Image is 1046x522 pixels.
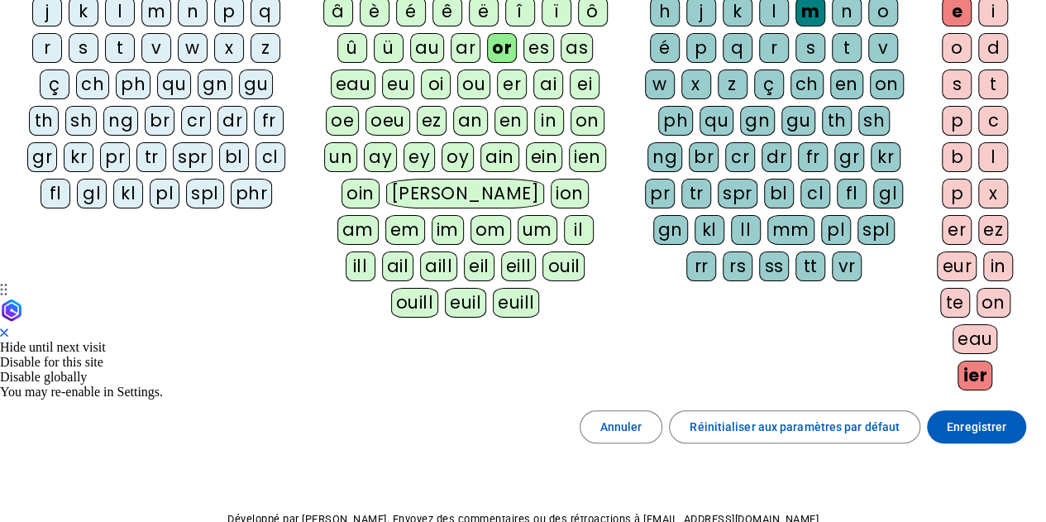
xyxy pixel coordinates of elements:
div: s [69,33,98,63]
div: er [942,215,972,245]
div: ll [731,215,761,245]
div: ar [451,33,480,63]
div: w [645,69,675,99]
div: gn [653,215,688,245]
div: z [251,33,280,63]
span: Annuler [600,417,642,437]
div: bl [764,179,794,208]
div: br [689,142,719,172]
div: ouil [542,251,585,281]
div: eau [331,69,376,99]
div: im [432,215,464,245]
div: spr [718,179,757,208]
div: an [453,106,488,136]
div: oeu [365,106,410,136]
div: eu [382,69,414,99]
div: br [145,106,174,136]
div: r [759,33,789,63]
div: euill [493,288,539,318]
div: sh [858,106,890,136]
div: en [494,106,528,136]
div: [PERSON_NAME] [386,179,544,208]
div: é [650,33,680,63]
div: ouill [391,288,438,318]
div: gl [873,179,903,208]
div: t [978,69,1008,99]
div: ch [76,69,109,99]
div: gl [77,179,107,208]
div: ain [480,142,519,172]
div: te [940,288,970,318]
div: fr [254,106,284,136]
div: phr [231,179,273,208]
button: Enregistrer [927,410,1026,443]
div: as [561,33,593,63]
div: vr [832,251,862,281]
div: pr [645,179,675,208]
div: ç [40,69,69,99]
div: p [942,179,972,208]
div: cl [800,179,830,208]
div: es [523,33,554,63]
div: ü [374,33,404,63]
div: ç [754,69,784,99]
div: fr [798,142,828,172]
div: spl [186,179,224,208]
div: ail [382,251,414,281]
div: b [942,142,972,172]
div: tr [681,179,711,208]
div: ez [978,215,1008,245]
div: euil [445,288,486,318]
span: Enregistrer [947,417,1006,437]
div: oe [326,106,359,136]
div: û [337,33,367,63]
div: ez [417,106,447,136]
div: th [822,106,852,136]
div: ph [116,69,150,99]
div: ph [658,106,693,136]
div: v [141,33,171,63]
div: rs [723,251,752,281]
div: kr [64,142,93,172]
div: ier [958,361,992,390]
div: t [105,33,135,63]
div: z [718,69,747,99]
div: eil [464,251,494,281]
div: ien [569,142,606,172]
div: ill [346,251,375,281]
div: spl [857,215,896,245]
div: on [571,106,604,136]
div: ou [457,69,490,99]
div: r [32,33,62,63]
div: x [214,33,244,63]
div: bl [219,142,249,172]
div: t [832,33,862,63]
div: o [942,33,972,63]
button: Annuler [580,410,663,443]
div: gu [239,69,273,99]
div: on [977,288,1010,318]
div: pl [150,179,179,208]
div: ei [570,69,599,99]
div: cr [181,106,211,136]
div: mm [767,215,814,245]
div: p [942,106,972,136]
div: ein [526,142,563,172]
div: kl [695,215,724,245]
div: ng [647,142,682,172]
div: au [410,33,444,63]
div: oy [442,142,474,172]
div: gr [834,142,864,172]
div: sh [65,106,97,136]
div: ng [103,106,138,136]
div: x [681,69,711,99]
div: w [178,33,208,63]
div: d [978,33,1008,63]
button: Réinitialiser aux paramètres par défaut [669,410,920,443]
div: cr [725,142,755,172]
div: dr [217,106,247,136]
div: aill [420,251,457,281]
div: er [497,69,527,99]
div: am [337,215,379,245]
div: pl [821,215,851,245]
